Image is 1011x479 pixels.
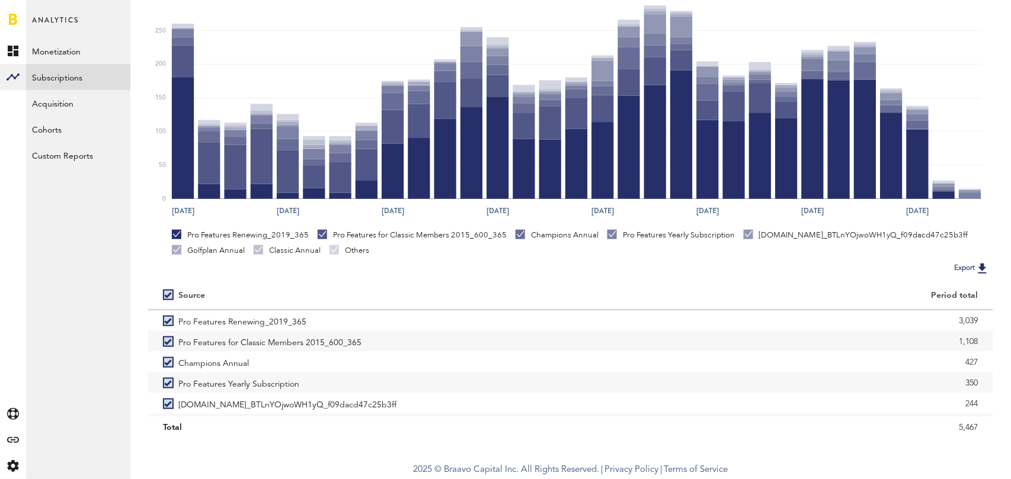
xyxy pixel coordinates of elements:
[159,162,166,168] text: 50
[744,230,968,240] div: [DOMAIN_NAME]_BTLnYOjwoWH1yQ_f09dacd47c25b3ff
[178,291,205,301] div: Source
[178,414,238,435] span: Golfplan Annual
[605,465,659,474] a: Privacy Policy
[162,196,166,202] text: 0
[155,129,166,135] text: 100
[178,352,249,372] span: Champions Annual
[586,395,978,413] div: 244
[178,331,361,352] span: Pro Features for Classic Members 2015_600_365
[664,465,728,474] a: Terms of Service
[586,419,978,436] div: 5,467
[586,374,978,392] div: 350
[586,312,978,330] div: 3,039
[516,230,599,240] div: Champions Annual
[277,206,299,217] text: [DATE]
[591,206,614,217] text: [DATE]
[318,230,507,240] div: Pro Features for Classic Members 2015_600_365
[607,230,735,240] div: Pro Features Yearly Subscription
[172,245,245,256] div: Golfplan Annual
[801,206,824,217] text: [DATE]
[26,38,130,64] a: Monetization
[586,333,978,351] div: 1,108
[26,116,130,142] a: Cohorts
[178,310,306,331] span: Pro Features Renewing_2019_365
[26,90,130,116] a: Acquisition
[163,419,556,436] div: Total
[172,206,194,217] text: [DATE]
[155,95,166,101] text: 150
[32,13,79,38] span: Analytics
[155,28,166,34] text: 250
[172,230,309,240] div: Pro Features Renewing_2019_365
[951,261,993,276] button: Export
[975,261,990,275] img: Export
[414,461,600,479] span: 2025 © Braavo Capital Inc. All Rights Reserved.
[26,142,130,168] a: Custom Reports
[586,416,978,433] div: 67
[25,8,68,19] span: Support
[382,206,404,217] text: [DATE]
[26,64,130,90] a: Subscriptions
[487,206,509,217] text: [DATE]
[329,245,369,256] div: Others
[178,393,396,414] span: [DOMAIN_NAME]_BTLnYOjwoWH1yQ_f09dacd47c25b3ff
[696,206,719,217] text: [DATE]
[254,245,321,256] div: Classic Annual
[178,372,299,393] span: Pro Features Yearly Subscription
[155,62,166,67] text: 200
[586,353,978,371] div: 427
[586,291,978,301] div: Period total
[906,206,929,217] text: [DATE]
